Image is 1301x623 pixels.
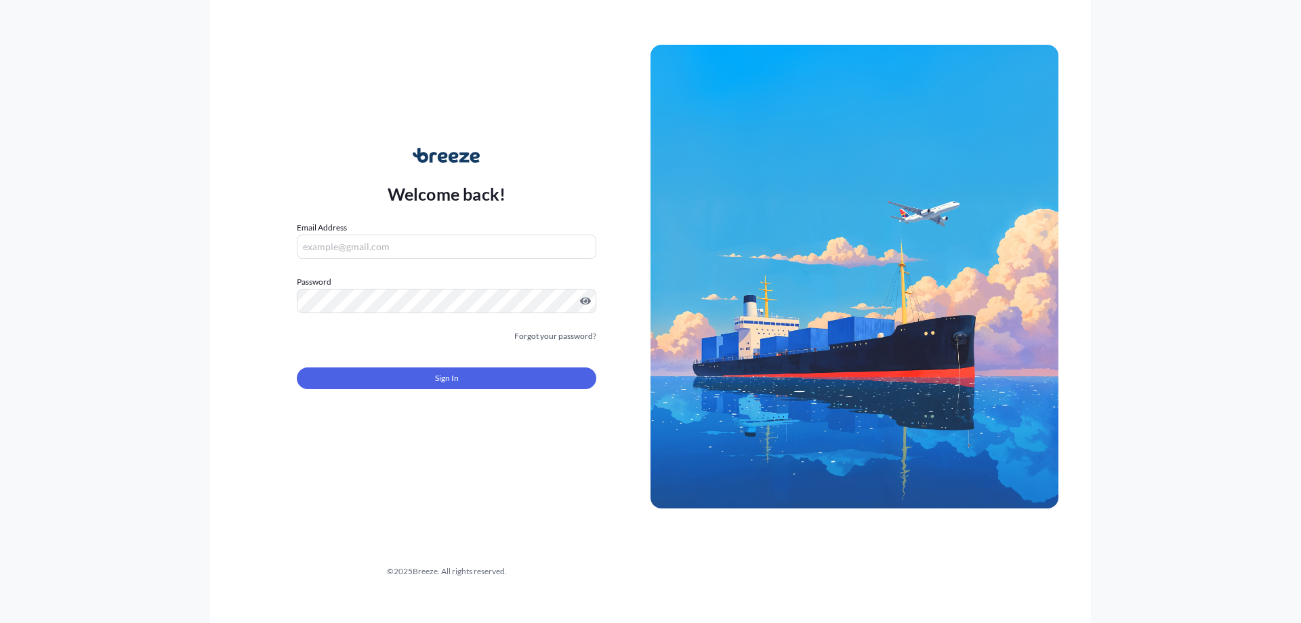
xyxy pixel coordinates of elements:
div: © 2025 Breeze. All rights reserved. [243,565,650,578]
label: Email Address [297,221,347,235]
input: example@gmail.com [297,235,596,259]
button: Sign In [297,367,596,389]
img: Ship illustration [650,45,1058,508]
label: Password [297,275,596,289]
a: Forgot your password? [514,329,596,343]
span: Sign In [435,371,459,385]
button: Show password [580,296,591,306]
p: Welcome back! [388,183,506,205]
